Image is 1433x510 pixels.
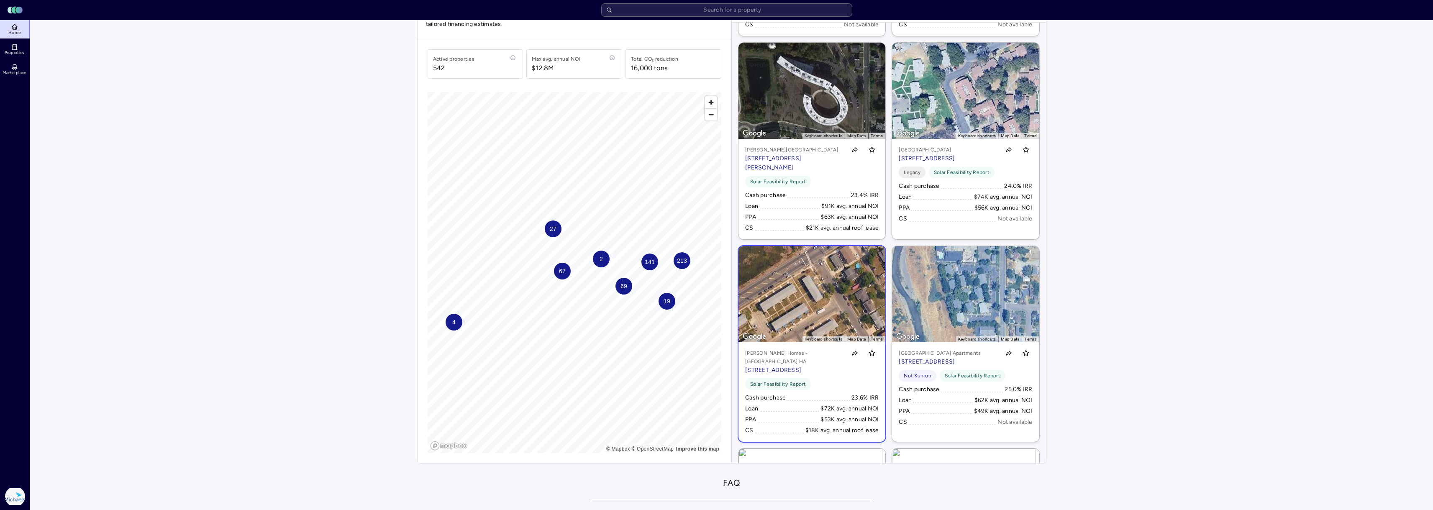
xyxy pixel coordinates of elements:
[5,487,25,507] img: The Michaels Organization
[899,146,955,154] p: [GEOGRAPHIC_DATA]
[899,385,939,394] div: Cash purchase
[1019,346,1033,360] button: Toggle favorite
[745,202,758,211] div: Loan
[934,168,990,177] span: Solar Feasibility Report
[705,109,717,120] span: Zoom out
[545,220,561,237] div: Map marker
[805,426,879,435] div: $18K avg. annual roof lease
[844,20,879,29] div: Not available
[3,70,26,75] span: Marketplace
[899,192,912,202] div: Loan
[750,380,806,388] span: Solar Feasibility Report
[745,223,754,233] div: CS
[899,214,907,223] div: CS
[1004,182,1032,191] div: 24.0% IRR
[745,415,756,424] div: PPA
[820,404,879,413] div: $72K avg. annual NOI
[8,30,21,35] span: Home
[549,224,556,233] span: 27
[974,203,1033,213] div: $56K avg. annual NOI
[1005,385,1032,394] div: 25.0% IRR
[532,63,580,73] span: $12.8M
[745,213,756,222] div: PPA
[899,418,907,427] div: CS
[899,182,939,191] div: Cash purchase
[659,293,675,310] div: Map marker
[745,191,786,200] div: Cash purchase
[705,96,717,108] button: Zoom in
[899,357,981,366] p: [STREET_ADDRESS]
[738,246,885,442] a: Map[PERSON_NAME] Homes - [GEOGRAPHIC_DATA] HA[STREET_ADDRESS]Toggle favoriteSolar Feasibility Rep...
[851,191,879,200] div: 23.4% IRR
[899,407,910,416] div: PPA
[904,372,931,380] span: Not Sunrun
[745,426,754,435] div: CS
[745,404,758,413] div: Loan
[663,297,670,306] span: 19
[631,55,678,63] div: Total CO₂ reduction
[745,349,843,366] p: [PERSON_NAME] Homes - [GEOGRAPHIC_DATA] HA
[430,441,467,451] a: Mapbox logo
[1019,143,1033,156] button: Toggle favorite
[446,314,462,331] div: Map marker
[554,263,571,279] div: Map marker
[899,20,907,29] div: CS
[615,278,632,295] div: Map marker
[601,3,852,17] input: Search for a property
[851,393,879,402] div: 23.6% IRR
[821,202,879,211] div: $91K avg. annual NOI
[674,252,690,269] div: Map marker
[750,177,806,186] span: Solar Feasibility Report
[705,108,717,120] button: Zoom out
[899,154,955,163] p: [STREET_ADDRESS]
[606,446,630,452] a: Mapbox
[620,282,627,291] span: 69
[892,43,1039,239] a: Map[GEOGRAPHIC_DATA][STREET_ADDRESS]Toggle favoriteLegacySolar Feasibility ReportCash purchase24....
[904,168,920,177] span: Legacy
[644,257,654,267] span: 141
[745,154,843,172] p: [STREET_ADDRESS][PERSON_NAME]
[631,446,674,452] a: OpenStreetMap
[820,213,879,222] div: $63K avg. annual NOI
[806,223,879,233] div: $21K avg. annual roof lease
[599,254,602,264] span: 2
[997,418,1032,427] div: Not available
[997,214,1032,223] div: Not available
[899,396,912,405] div: Loan
[559,267,565,276] span: 67
[745,393,786,402] div: Cash purchase
[899,349,981,357] p: [GEOGRAPHIC_DATA] Apartments
[865,346,879,360] button: Toggle favorite
[745,146,843,154] p: [PERSON_NAME][GEOGRAPHIC_DATA]
[738,43,885,239] a: Map[PERSON_NAME][GEOGRAPHIC_DATA][STREET_ADDRESS][PERSON_NAME]Toggle favoriteSolar Feasibility Re...
[591,477,872,489] h2: FAQ
[452,318,455,327] span: 4
[631,63,667,73] div: 16,000 tons
[532,55,580,63] div: Max avg. annual NOI
[820,415,879,424] div: $53K avg. annual NOI
[745,366,843,375] p: [STREET_ADDRESS]
[945,372,1000,380] span: Solar Feasibility Report
[641,254,658,270] div: Map marker
[899,203,910,213] div: PPA
[745,20,754,29] div: CS
[974,407,1033,416] div: $49K avg. annual NOI
[5,50,25,55] span: Properties
[865,143,879,156] button: Toggle favorite
[677,256,687,265] span: 213
[974,192,1033,202] div: $74K avg. annual NOI
[892,246,1039,442] a: Map[GEOGRAPHIC_DATA] Apartments[STREET_ADDRESS]Toggle favoriteNot SunrunSolar Feasibility ReportC...
[997,20,1032,29] div: Not available
[974,396,1033,405] div: $62K avg. annual NOI
[433,55,474,63] div: Active properties
[433,63,474,73] span: 542
[593,251,610,267] div: Map marker
[428,92,722,453] canvas: Map
[676,446,719,452] a: Map feedback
